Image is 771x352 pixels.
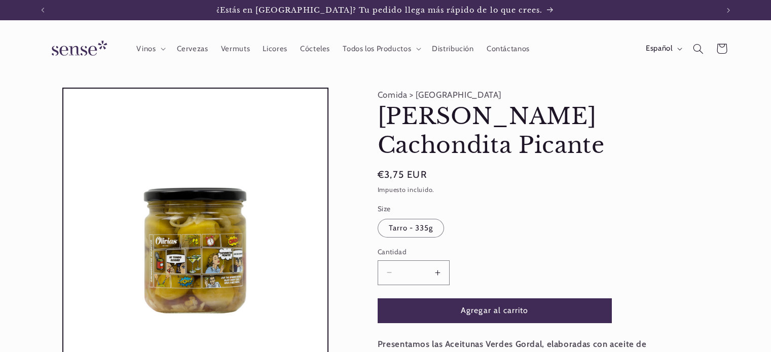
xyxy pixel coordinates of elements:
[378,219,445,238] label: Tarro - 335g
[426,37,481,60] a: Distribución
[639,38,686,59] button: Español
[177,44,208,54] span: Cervezas
[687,37,710,60] summary: Búsqueda
[170,37,214,60] a: Cervezas
[35,30,120,67] a: Sense
[263,44,287,54] span: Licores
[300,44,330,54] span: Cócteles
[293,37,336,60] a: Cócteles
[256,37,294,60] a: Licores
[378,102,697,160] h1: [PERSON_NAME] Cachondita Picante
[646,43,672,54] span: Español
[487,44,530,54] span: Contáctanos
[136,44,156,54] span: Vinos
[480,37,536,60] a: Contáctanos
[432,44,474,54] span: Distribución
[130,37,170,60] summary: Vinos
[214,37,256,60] a: Vermuts
[378,168,427,182] span: €3,75 EUR
[378,247,612,257] label: Cantidad
[343,44,411,54] span: Todos los Productos
[221,44,250,54] span: Vermuts
[337,37,426,60] summary: Todos los Productos
[40,34,116,63] img: Sense
[378,204,392,214] legend: Size
[378,185,697,195] div: Impuesto incluido.
[216,6,543,15] span: ¿Estás en [GEOGRAPHIC_DATA]? Tu pedido llega más rápido de lo que crees.
[378,298,612,323] button: Agregar al carrito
